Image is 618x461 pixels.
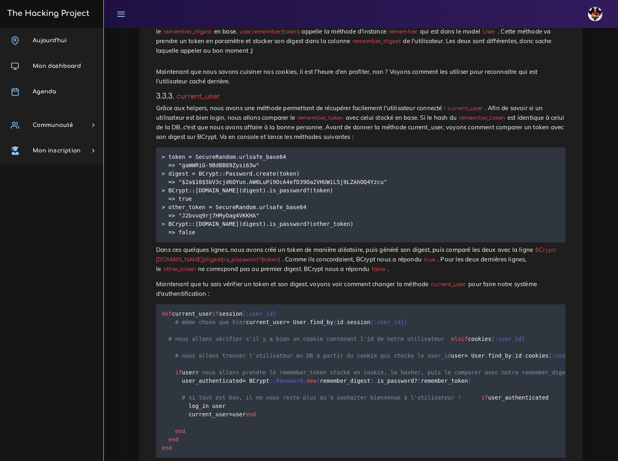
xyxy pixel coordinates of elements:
[174,91,222,101] code: current_user
[182,394,462,401] span: # si tout est bon, il ne nous reste plus qu'à souhaiter bienvenue à l'utilisateur !
[33,122,73,128] span: Communauté
[401,319,404,325] span: ]
[317,378,320,384] span: (
[465,352,468,359] span: =
[306,378,316,384] span: new
[156,92,566,101] h4: 3.3.3.
[418,378,421,384] span: (
[162,311,172,317] span: def
[522,352,525,359] span: :
[156,246,557,264] code: BCrypt::[DOMAIN_NAME](digest).is_password?(token)
[156,17,566,55] p: Excellente question. appelle la méthode dans le helper. Cette méthode va cuisiner les cookies et ...
[156,279,566,299] p: Maintenant que tu sais vérifier un token et son digest, voyons voir comment changer la méthode po...
[386,28,420,36] code: remember
[429,280,469,289] code: current_user
[156,103,566,142] p: Grâce aux helpers, nous avons une méthode permettant de récupérer facilement l'utilisateur connec...
[286,319,289,325] span: =
[333,319,337,325] span: (
[422,255,438,264] code: true
[303,378,306,384] span: .
[242,378,246,384] span: =
[295,114,346,122] code: remember_token
[404,319,407,325] span: )
[175,352,451,359] span: # nous allons trouver l'utilisateur en DB à partir du cookie qui stocke le user_id
[588,7,602,21] img: avatar
[552,352,579,359] span: :user_id
[156,67,566,86] p: Maintenant que nous savons cuisiner nos cookies, il est l'heure d'en profiter, non ? Voyons comme...
[457,114,507,122] code: remember_token
[175,428,185,434] span: end
[156,245,566,274] p: Dans ces quelques lignes, nous avons créé un token de manière aléatoire, puis généré son digest, ...
[512,352,515,359] span: (
[273,378,303,384] span: :Password
[33,148,81,154] span: Mon inscription
[481,394,488,401] span: if
[33,38,67,44] span: Aujourd'hui
[246,311,273,317] span: :user_id
[491,336,495,342] span: [
[480,28,498,36] code: User
[161,265,198,273] code: other_token
[445,104,485,113] code: current_user
[374,319,400,325] span: :user_id
[175,319,246,325] span: # même chose que hier
[451,336,468,342] span: elsif
[374,378,377,384] span: .
[495,336,521,342] span: :user_id
[522,336,525,342] span: ]
[485,352,488,359] span: .
[161,28,214,36] code: remember_digest
[162,152,390,237] code: > token = SecureRandom.urlsafe_base64 => "gaWWRiG-9BdBB89Zysi63w" > digest = BCrypt::Password.cre...
[33,63,81,69] span: Mon dashboard
[242,311,246,317] span: [
[273,311,276,317] span: ]
[306,319,309,325] span: .
[350,37,403,46] code: remember_digest
[369,265,387,273] code: false
[168,436,178,443] span: end
[269,378,273,384] span: :
[468,378,471,384] span: )
[237,28,301,36] code: user.remember(token)
[246,411,256,417] span: end
[549,352,552,359] span: [
[212,311,219,317] span: if
[5,9,89,18] h3: The Hacking Project
[175,369,182,376] span: if
[414,378,417,384] span: ?
[168,336,444,342] span: # nous allons vérifier s'il y a bien un cookie contenant l'id de notre utilisateur
[471,352,485,359] span: User
[370,378,374,384] span: )
[293,319,307,325] span: User
[33,89,56,95] span: Agenda
[249,378,269,384] span: BCrypt
[229,411,232,417] span: =
[343,319,347,325] span: :
[370,319,374,325] span: [
[162,445,172,451] span: end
